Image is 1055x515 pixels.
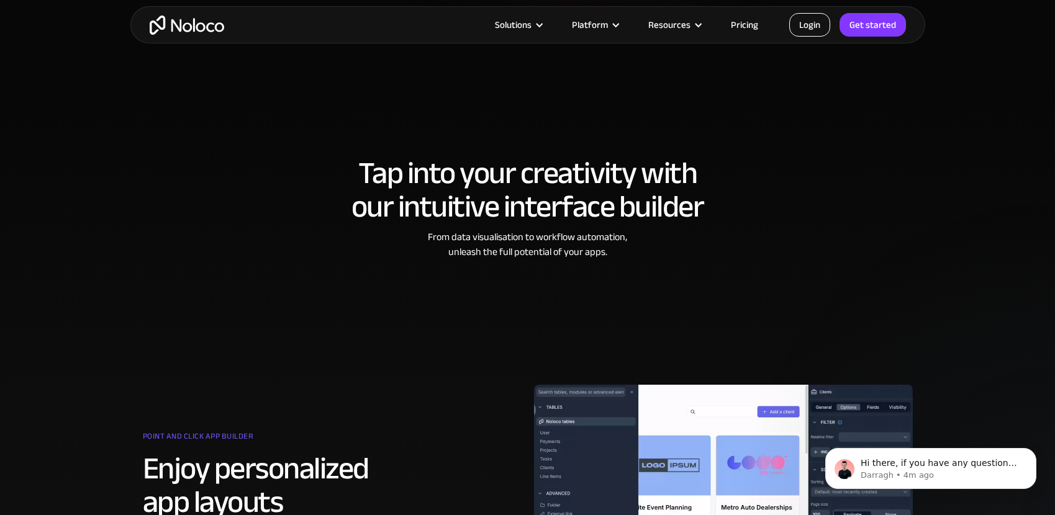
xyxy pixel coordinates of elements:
div: Resources [633,17,715,33]
div: Platform [572,17,608,33]
div: Point and click app builder [143,427,456,452]
div: From data visualisation to workflow automation, unleash the full potential of your apps. [143,230,913,259]
div: Solutions [495,17,532,33]
a: Login [789,13,830,37]
iframe: Intercom notifications message [807,422,1055,509]
a: home [150,16,224,35]
div: Resources [648,17,691,33]
div: Solutions [479,17,556,33]
a: Get started [840,13,906,37]
h2: Tap into your creativity with our intuitive interface builder [143,156,913,223]
div: Platform [556,17,633,33]
a: Pricing [715,17,774,33]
